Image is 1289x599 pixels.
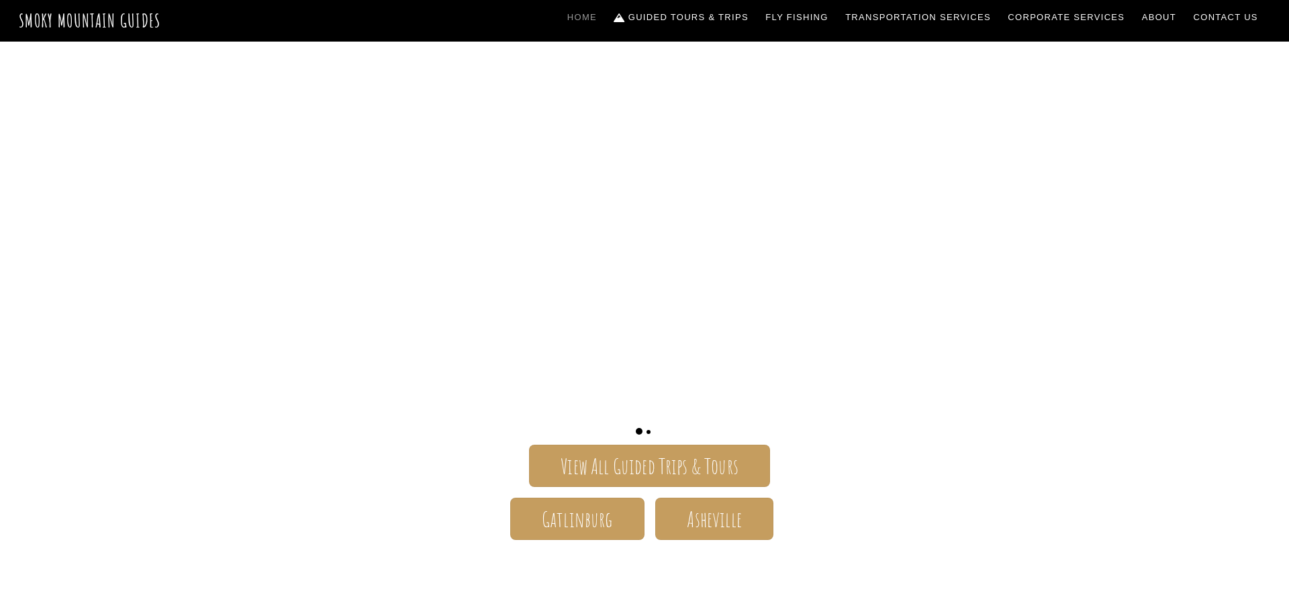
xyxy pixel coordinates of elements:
a: Transportation Services [840,3,996,32]
a: Home [562,3,602,32]
a: Fly Fishing [761,3,834,32]
span: Asheville [687,512,741,527]
a: About [1137,3,1182,32]
a: Guided Tours & Trips [609,3,754,32]
span: Gatlinburg [542,512,613,527]
a: Smoky Mountain Guides [19,9,161,32]
a: View All Guided Trips & Tours [529,445,770,487]
h1: Your adventure starts here. [255,561,1034,594]
a: Asheville [655,498,773,540]
a: Contact Us [1188,3,1263,32]
a: Gatlinburg [510,498,644,540]
a: Corporate Services [1003,3,1131,32]
span: View All Guided Trips & Tours [561,459,738,474]
span: Smoky Mountain Guides [255,235,1034,302]
span: The ONLY one-stop, full Service Guide Company for the Gatlinburg and [GEOGRAPHIC_DATA] side of th... [255,302,1034,405]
